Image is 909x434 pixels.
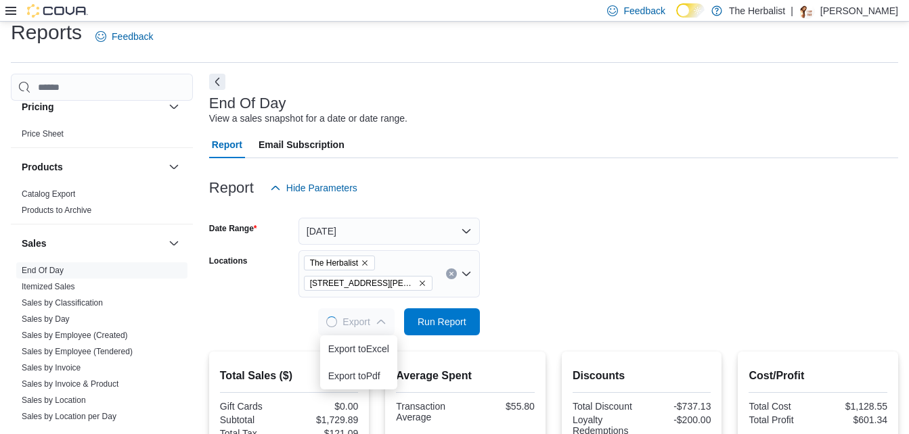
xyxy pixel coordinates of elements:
[22,237,163,250] button: Sales
[326,308,386,335] span: Export
[22,395,86,406] span: Sales by Location
[676,3,705,18] input: Dark Mode
[820,3,898,19] p: [PERSON_NAME]
[112,30,153,43] span: Feedback
[22,160,63,174] h3: Products
[22,206,91,215] a: Products to Archive
[220,401,286,412] div: Gift Cards
[22,379,118,389] a: Sales by Invoice & Product
[22,281,75,292] span: Itemized Sales
[320,335,397,362] button: Export toExcel
[446,268,457,279] button: Clear input
[573,401,639,412] div: Total Discount
[27,4,88,18] img: Cova
[212,131,242,158] span: Report
[623,4,665,18] span: Feedback
[292,401,358,412] div: $0.00
[22,298,103,308] a: Sales by Classification
[396,368,535,384] h2: Average Spent
[468,401,535,412] div: $55.80
[22,411,116,422] span: Sales by Location per Day
[22,129,64,139] a: Price Sheet
[22,100,163,114] button: Pricing
[22,189,75,199] a: Catalog Export
[799,3,815,19] div: Mayra Robinson
[749,401,815,412] div: Total Cost
[22,331,128,340] a: Sales by Employee (Created)
[265,174,363,201] button: Hide Parameters
[22,346,133,357] span: Sales by Employee (Tendered)
[310,276,416,290] span: [STREET_ADDRESS][PERSON_NAME]
[318,308,394,335] button: LoadingExport
[320,362,397,389] button: Export toPdf
[22,412,116,421] a: Sales by Location per Day
[11,19,82,46] h1: Reports
[361,259,369,267] button: Remove The Herbalist from selection in this group
[328,370,389,381] span: Export to Pdf
[749,368,887,384] h2: Cost/Profit
[396,401,462,423] div: Transaction Average
[166,159,182,175] button: Products
[418,279,426,287] button: Remove 2520 Denny Ave from selection in this group
[22,282,75,291] a: Itemized Sales
[22,363,81,372] a: Sales by Invoice
[209,256,248,266] label: Locations
[220,414,286,425] div: Subtotal
[22,266,64,275] a: End Of Day
[90,23,158,50] a: Feedback
[328,343,389,354] span: Export to Excel
[304,256,375,270] span: The Herbalist
[22,330,128,341] span: Sales by Employee (Created)
[22,314,70,324] a: Sales by Day
[22,160,163,174] button: Products
[749,414,815,425] div: Total Profit
[791,3,793,19] p: |
[22,205,91,216] span: Products to Archive
[22,237,47,250] h3: Sales
[22,189,75,199] span: Catalog Export
[821,401,887,412] div: $1,128.55
[298,218,480,245] button: [DATE]
[821,414,887,425] div: $601.34
[22,100,53,114] h3: Pricing
[418,315,466,329] span: Run Report
[220,368,359,384] h2: Total Sales ($)
[209,95,286,112] h3: End Of Day
[166,235,182,251] button: Sales
[209,112,407,126] div: View a sales snapshot for a date or date range.
[166,99,182,115] button: Pricing
[11,186,193,224] div: Products
[644,414,711,425] div: -$200.00
[286,181,357,195] span: Hide Parameters
[325,315,338,329] span: Loading
[461,268,472,279] button: Open list of options
[22,347,133,356] a: Sales by Employee (Tendered)
[11,126,193,147] div: Pricing
[573,368,711,384] h2: Discounts
[22,314,70,324] span: Sales by Day
[209,180,254,196] h3: Report
[22,395,86,405] a: Sales by Location
[209,223,257,234] label: Date Range
[729,3,785,19] p: The Herbalist
[310,256,358,270] span: The Herbalist
[644,401,711,412] div: -$737.13
[292,414,358,425] div: $1,729.89
[404,308,480,335] button: Run Report
[22,379,118,389] span: Sales by Invoice & Product
[209,74,225,90] button: Next
[259,131,345,158] span: Email Subscription
[304,276,433,291] span: 2520 Denny Ave
[22,265,64,276] span: End Of Day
